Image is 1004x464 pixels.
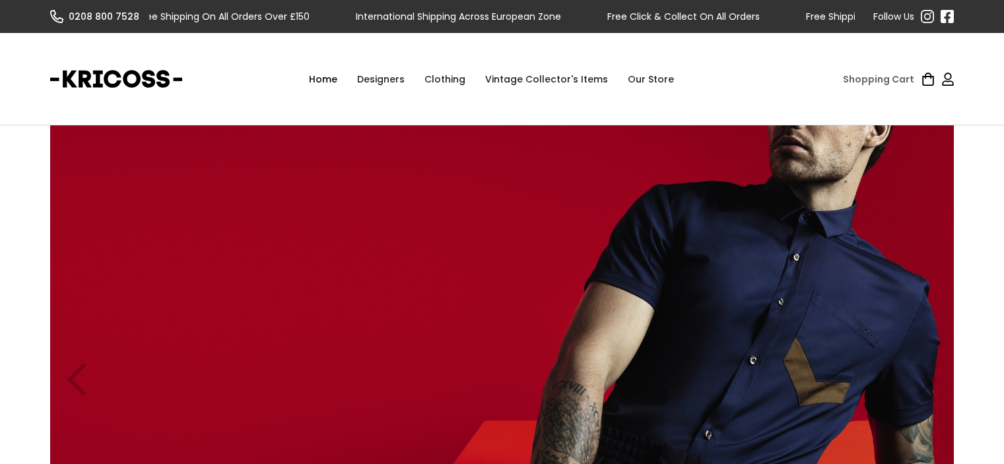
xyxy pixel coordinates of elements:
[50,63,182,96] a: home
[618,59,684,99] a: Our Store
[356,10,561,23] div: International Shipping Across European Zone
[50,10,149,23] a: 0208 800 7528
[607,10,760,23] div: Free Click & Collect On All Orders
[347,59,415,99] div: Designers
[475,59,618,99] a: Vintage Collector's Items
[873,10,914,23] div: Follow Us
[843,73,914,86] div: Shopping Cart
[299,59,347,99] a: Home
[415,59,475,99] div: Clothing
[806,10,978,23] div: Free Shipping On All Orders Over £150
[138,10,310,23] div: Free Shipping On All Orders Over £150
[69,10,139,23] div: 0208 800 7528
